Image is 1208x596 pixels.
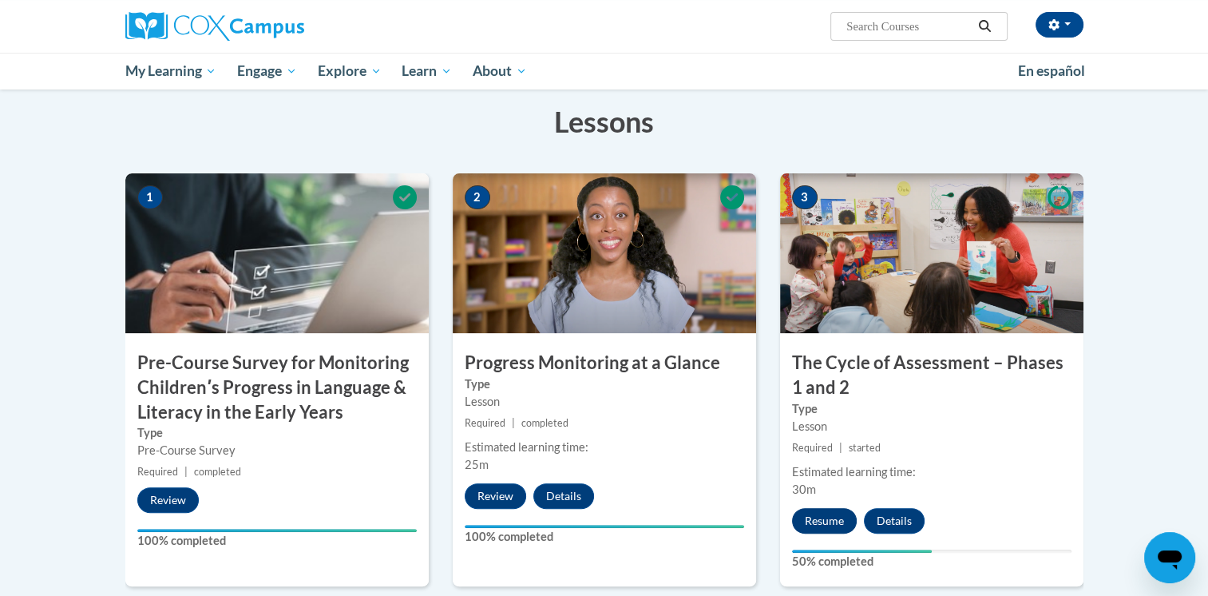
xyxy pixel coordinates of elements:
span: completed [194,466,241,478]
div: Your progress [137,529,417,532]
label: 100% completed [137,532,417,550]
div: Pre-Course Survey [137,442,417,459]
div: Estimated learning time: [465,439,744,456]
a: En español [1008,54,1095,88]
span: Learn [402,62,452,81]
label: 100% completed [465,528,744,546]
a: About [462,53,537,89]
label: Type [792,400,1071,418]
label: 50% completed [792,553,1071,570]
span: Required [465,417,505,429]
div: Your progress [792,550,932,553]
a: Cox Campus [125,12,429,41]
a: Engage [227,53,307,89]
button: Details [864,508,925,534]
h3: Progress Monitoring at a Glance [453,351,756,375]
button: Review [137,487,199,513]
h3: Lessons [125,101,1083,141]
div: Estimated learning time: [792,463,1071,481]
button: Review [465,483,526,509]
a: Learn [391,53,462,89]
span: 3 [792,185,818,209]
span: Engage [237,62,297,81]
span: | [839,442,842,454]
button: Search [972,17,996,36]
h3: Pre-Course Survey for Monitoring Childrenʹs Progress in Language & Literacy in the Early Years [125,351,429,424]
span: En español [1018,62,1085,79]
span: 25m [465,458,489,471]
span: About [473,62,527,81]
img: Course Image [125,173,429,333]
span: Required [137,466,178,478]
div: Main menu [101,53,1107,89]
button: Details [533,483,594,509]
span: 2 [465,185,490,209]
span: My Learning [125,62,216,81]
span: | [184,466,188,478]
label: Type [465,375,744,393]
button: Account Settings [1036,12,1083,38]
h3: The Cycle of Assessment – Phases 1 and 2 [780,351,1083,400]
div: Lesson [792,418,1071,435]
button: Resume [792,508,857,534]
span: Explore [318,62,382,81]
a: Explore [307,53,392,89]
span: 1 [137,185,163,209]
span: | [512,417,515,429]
label: Type [137,424,417,442]
span: started [849,442,881,454]
div: Your progress [465,525,744,528]
img: Course Image [780,173,1083,333]
img: Cox Campus [125,12,304,41]
span: 30m [792,483,816,496]
a: My Learning [115,53,228,89]
input: Search Courses [845,17,972,36]
span: completed [521,417,568,429]
div: Lesson [465,393,744,411]
iframe: Button to launch messaging window [1144,532,1195,583]
span: Required [792,442,833,454]
img: Course Image [453,173,756,333]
